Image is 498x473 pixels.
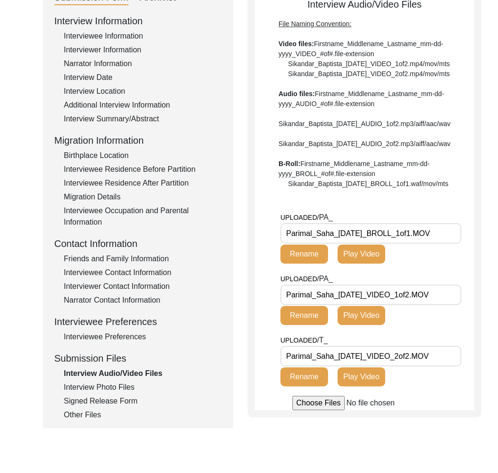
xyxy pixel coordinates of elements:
[64,164,222,175] div: Interviewee Residence Before Partition
[64,44,222,56] div: Interviewer Information
[338,367,385,386] button: Play Video
[54,14,222,28] div: Interview Information
[64,253,222,265] div: Friends and Family Information
[64,191,222,203] div: Migration Details
[64,58,222,69] div: Narrator Information
[279,90,315,98] b: Audio files:
[64,281,222,292] div: Interviewer Contact Information
[64,99,222,111] div: Additional Interview Information
[64,72,222,83] div: Interview Date
[64,86,222,97] div: Interview Location
[280,214,319,221] span: UPLOADED/
[64,30,222,42] div: Interviewee Information
[280,336,319,344] span: UPLOADED/
[64,395,222,407] div: Signed Release Form
[64,331,222,343] div: Interviewee Preferences
[54,236,222,251] div: Contact Information
[64,113,222,125] div: Interview Summary/Abstract
[54,315,222,329] div: Interviewee Preferences
[64,409,222,421] div: Other Files
[319,213,333,221] span: PA_
[280,367,328,386] button: Rename
[280,275,319,283] span: UPLOADED/
[54,133,222,148] div: Migration Information
[279,19,450,189] div: Firstname_Middlename_Lastname_mm-dd-yyyy_VIDEO_#of#.file-extension Sikandar_Baptista_[DATE]_VIDEO...
[319,336,328,344] span: T_
[64,382,222,393] div: Interview Photo Files
[280,245,328,264] button: Rename
[338,306,385,325] button: Play Video
[64,177,222,189] div: Interviewee Residence After Partition
[64,368,222,379] div: Interview Audio/Video Files
[64,267,222,278] div: Interviewee Contact Information
[279,20,351,28] span: File Naming Convention:
[64,205,222,228] div: Interviewee Occupation and Parental Information
[319,275,333,283] span: PA_
[338,245,385,264] button: Play Video
[280,306,328,325] button: Rename
[64,150,222,161] div: Birthplace Location
[64,295,222,306] div: Narrator Contact Information
[279,40,314,48] b: Video files:
[279,160,300,168] b: B-Roll:
[54,351,222,365] div: Submission Files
